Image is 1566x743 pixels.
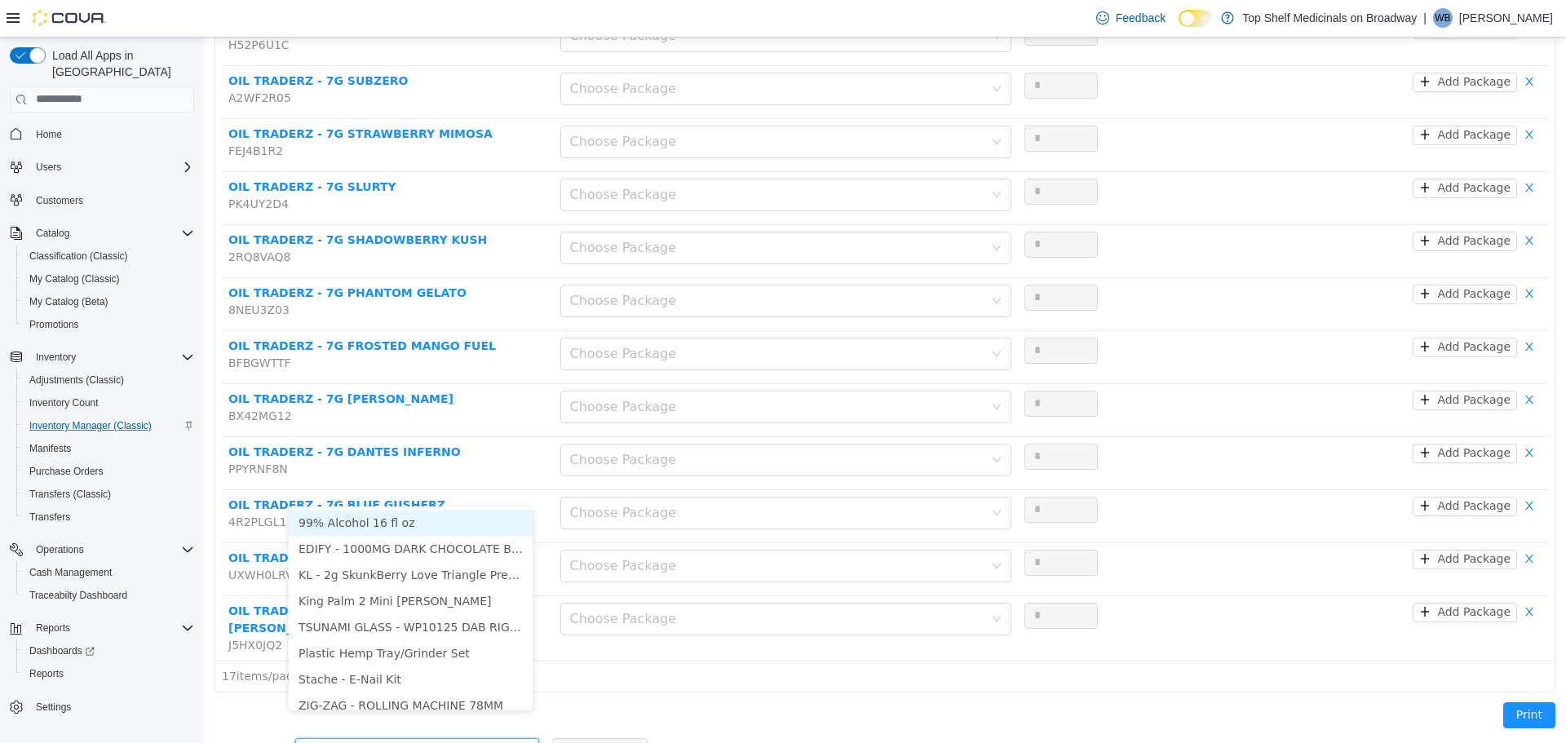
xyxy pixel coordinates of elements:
[23,586,134,605] a: Traceabilty Dashboard
[23,439,77,458] a: Manifests
[1313,353,1338,373] button: icon: close
[24,355,250,368] a: OIL TRADERZ - 7G [PERSON_NAME]
[29,295,108,308] span: My Catalog (Beta)
[23,563,194,582] span: Cash Management
[23,292,115,312] a: My Catalog (Beta)
[366,255,780,272] div: Choose Package
[788,577,798,588] i: icon: down
[29,618,77,638] button: Reports
[3,188,201,212] button: Customers
[85,603,329,629] li: Plastic Hemp Tray/Grinder Set
[29,124,194,144] span: Home
[29,697,194,717] span: Settings
[3,346,201,369] button: Inventory
[36,701,71,714] span: Settings
[29,272,120,285] span: My Catalog (Classic)
[1313,459,1338,479] button: icon: close
[23,246,135,266] a: Classification (Classic)
[23,269,126,289] a: My Catalog (Classic)
[29,618,194,638] span: Reports
[366,96,780,113] div: Choose Package
[24,54,87,67] span: A2WF2R05
[1313,141,1338,161] button: icon: close
[23,269,194,289] span: My Catalog (Classic)
[29,589,127,602] span: Traceabilty Dashboard
[23,664,70,683] a: Reports
[85,524,329,551] li: KL - 2g SkunkBerry Love Triangle Preroll
[16,506,201,529] button: Transfers
[1242,8,1417,28] p: Top Shelf Medicinals on Broadway
[29,347,194,367] span: Inventory
[24,567,269,597] a: OIL TRADERZ 510 - 1G SUNDRENCHED [PERSON_NAME]
[33,10,106,26] img: Cova
[23,563,118,582] a: Cash Management
[1313,35,1338,55] button: icon: close
[16,268,201,290] button: My Catalog (Classic)
[29,396,99,409] span: Inventory Count
[29,667,64,680] span: Reports
[1209,565,1313,585] button: icon: plusAdd Package
[24,531,89,544] span: UXWH0LRV
[29,540,91,559] button: Operations
[1313,247,1338,267] button: icon: close
[366,149,780,166] div: Choose Package
[29,465,104,478] span: Purchase Orders
[1435,8,1450,28] span: WB
[366,361,780,378] div: Choose Package
[1313,512,1338,532] button: icon: close
[23,664,194,683] span: Reports
[29,511,70,524] span: Transfers
[29,223,76,243] button: Catalog
[1179,10,1213,27] input: Dark Mode
[24,601,78,614] span: J5HX0JQ2
[23,370,130,390] a: Adjustments (Classic)
[24,266,86,279] span: 8NEU3Z03
[85,472,329,498] li: 99% Alcohol 16 fl oz
[36,128,62,141] span: Home
[788,312,798,323] i: icon: down
[36,351,76,364] span: Inventory
[85,577,329,603] li: TSUNAMI GLASS - WP10125 DAB RIG SHOWER HEAD PERC CLEAR BLUE
[85,498,329,524] li: EDIFY - 1000MG DARK CHOCOLATE BAR
[24,1,86,14] span: H52P6U1C
[3,695,201,719] button: Settings
[788,524,798,535] i: icon: down
[23,416,158,436] a: Inventory Manager (Classic)
[1313,88,1338,108] button: icon: close
[85,551,329,577] li: King Palm 2 Mini [PERSON_NAME]
[1209,406,1313,426] button: icon: plusAdd Package
[23,484,117,504] a: Transfers (Classic)
[24,90,289,103] a: OIL TRADERZ - 7G STRAWBERRY MIMOSA
[24,37,204,50] a: OIL TRADERZ - 7G SUBZERO
[29,697,77,717] a: Settings
[29,644,95,657] span: Dashboards
[23,246,194,266] span: Classification (Classic)
[24,461,241,474] a: OIL TRADERZ - 7G BLUE GUSHERZ
[366,520,780,537] div: Choose Package
[23,507,77,527] a: Transfers
[348,701,444,727] button: Add Product
[1209,459,1313,479] button: icon: plusAdd Package
[16,369,201,391] button: Adjustments (Classic)
[85,655,329,681] li: ZIG-ZAG - ROLLING MACHINE 78MM
[1209,512,1313,532] button: icon: plusAdd Package
[1313,194,1338,214] button: icon: close
[16,245,201,268] button: Classification (Classic)
[788,418,798,429] i: icon: down
[1209,141,1313,161] button: icon: plusAdd Package
[23,370,194,390] span: Adjustments (Classic)
[3,617,201,639] button: Reports
[1313,406,1338,426] button: icon: close
[1423,8,1427,28] p: |
[788,100,798,111] i: icon: down
[16,483,201,506] button: Transfers (Classic)
[3,222,201,245] button: Catalog
[24,143,192,156] a: OIL TRADERZ - 7G SLURTY
[788,471,798,482] i: icon: down
[29,566,112,579] span: Cash Management
[1209,35,1313,55] button: icon: plusAdd Package
[24,514,247,527] a: OIL TRADERZ - 7G ANIMAL GELATO
[366,308,780,325] div: Choose Package
[16,639,201,662] a: Dashboards
[24,478,82,491] span: 4R2PLGL1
